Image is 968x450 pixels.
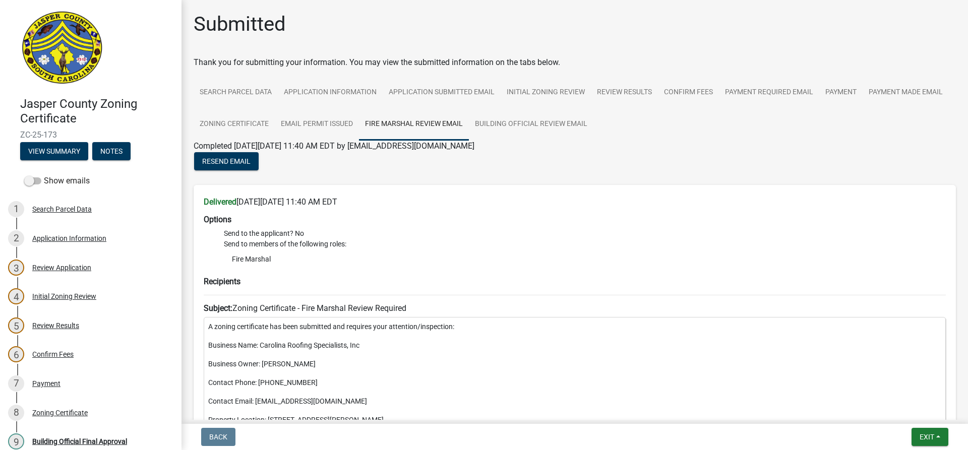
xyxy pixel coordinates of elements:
wm-modal-confirm: Notes [92,148,131,156]
wm-modal-confirm: Summary [20,148,88,156]
a: Application Submitted Email [383,77,501,109]
div: 6 [8,346,24,362]
p: Business Name: Carolina Roofing Specialists, Inc [208,340,941,351]
div: 9 [8,433,24,449]
a: Search Parcel Data [194,77,278,109]
p: Contact Phone: [PHONE_NUMBER] [208,377,941,388]
div: Thank you for submitting your information. You may view the submitted information on the tabs below. [194,56,956,69]
span: ZC-25-173 [20,130,161,140]
strong: Options [204,215,231,224]
button: Notes [92,142,131,160]
li: Send to the applicant? No [224,228,946,239]
h6: Zoning Certificate - Fire Marshal Review Required [204,303,946,313]
button: Resend Email [194,152,259,170]
div: Confirm Fees [32,351,74,358]
div: 2 [8,230,24,246]
p: Contact Email: [EMAIL_ADDRESS][DOMAIN_NAME] [208,396,941,407]
img: Jasper County, South Carolina [20,11,104,86]
a: Payment Made Email [863,77,949,109]
div: Initial Zoning Review [32,293,96,300]
a: Zoning Certificate [194,108,275,141]
div: Payment [32,380,60,387]
a: Building Official Review Email [469,108,593,141]
div: 8 [8,405,24,421]
a: Email Permit Issued [275,108,359,141]
span: Completed [DATE][DATE] 11:40 AM EDT by [EMAIL_ADDRESS][DOMAIN_NAME] [194,141,474,151]
div: 3 [8,260,24,276]
a: Payment Required Email [719,77,819,109]
div: Building Official Final Approval [32,438,127,445]
label: Show emails [24,175,90,187]
a: Application Information [278,77,383,109]
strong: Subject: [204,303,232,313]
div: 1 [8,201,24,217]
div: Zoning Certificate [32,409,88,416]
div: 4 [8,288,24,304]
div: 7 [8,375,24,392]
strong: Delivered [204,197,236,207]
div: Search Parcel Data [32,206,92,213]
li: Fire Marshal [224,251,946,267]
h4: Jasper County Zoning Certificate [20,97,173,126]
button: Back [201,428,235,446]
a: Review Results [591,77,658,109]
a: Fire Marshal Review Email [359,108,469,141]
a: Confirm Fees [658,77,719,109]
a: Initial Zoning Review [501,77,591,109]
h1: Submitted [194,12,286,36]
div: Review Application [32,264,91,271]
p: Business Owner: [PERSON_NAME] [208,359,941,369]
strong: Recipients [204,277,240,286]
h6: [DATE][DATE] 11:40 AM EDT [204,197,946,207]
button: Exit [912,428,948,446]
div: Review Results [32,322,79,329]
p: Property Location: [STREET_ADDRESS][PERSON_NAME] [208,415,941,425]
button: View Summary [20,142,88,160]
div: 5 [8,317,24,334]
li: Send to members of the following roles: [224,239,946,269]
p: A zoning certificate has been submitted and requires your attention/inspection: [208,322,941,332]
span: Resend Email [202,157,251,165]
a: Payment [819,77,863,109]
span: Exit [920,433,934,441]
span: Back [209,433,227,441]
div: Application Information [32,235,106,242]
